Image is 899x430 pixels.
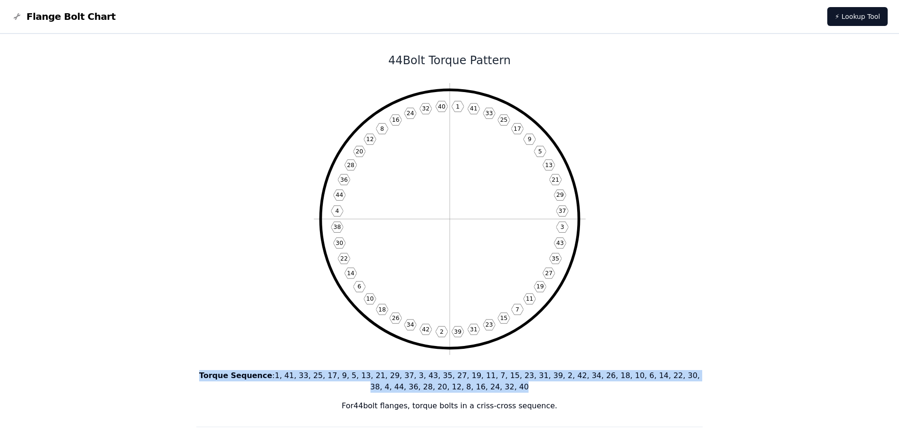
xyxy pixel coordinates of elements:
[336,191,343,198] text: 44
[558,207,566,214] text: 37
[347,161,354,169] text: 28
[528,135,531,143] text: 9
[456,103,460,110] text: 1
[556,239,563,246] text: 43
[538,148,542,155] text: 5
[556,191,563,198] text: 29
[378,306,386,313] text: 18
[470,105,477,112] text: 41
[560,223,564,230] text: 3
[11,10,116,23] a: Flange Bolt Chart LogoFlange Bolt Chart
[552,255,559,262] text: 35
[11,11,23,22] img: Flange Bolt Chart Logo
[336,239,343,246] text: 30
[545,270,552,277] text: 27
[196,370,703,393] p: : 1, 41, 33, 25, 17, 9, 5, 13, 21, 29, 37, 3, 43, 35, 27, 19, 11, 7, 15, 23, 31, 39, 2, 42, 34, 2...
[380,125,384,132] text: 8
[340,176,347,183] text: 36
[439,328,443,335] text: 2
[366,135,373,143] text: 12
[552,176,559,183] text: 21
[340,255,347,262] text: 22
[355,148,363,155] text: 20
[392,116,399,123] text: 16
[366,295,373,302] text: 10
[422,105,429,112] text: 32
[392,314,399,321] text: 26
[26,10,116,23] span: Flange Bolt Chart
[406,321,414,328] text: 34
[347,270,354,277] text: 14
[513,125,521,132] text: 17
[333,223,341,230] text: 38
[406,110,414,117] text: 24
[526,295,533,302] text: 11
[536,283,544,290] text: 19
[199,371,272,380] b: Torque Sequence
[196,53,703,68] h1: 44 Bolt Torque Pattern
[422,326,429,333] text: 42
[545,161,552,169] text: 13
[335,207,339,214] text: 4
[827,7,888,26] a: ⚡ Lookup Tool
[470,326,477,333] text: 31
[485,321,493,328] text: 23
[454,328,462,335] text: 39
[196,400,703,412] p: For 44 bolt flanges, torque bolts in a criss-cross sequence.
[515,306,519,313] text: 7
[500,116,507,123] text: 25
[357,283,361,290] text: 6
[437,103,445,110] text: 40
[485,110,493,117] text: 33
[500,314,507,321] text: 15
